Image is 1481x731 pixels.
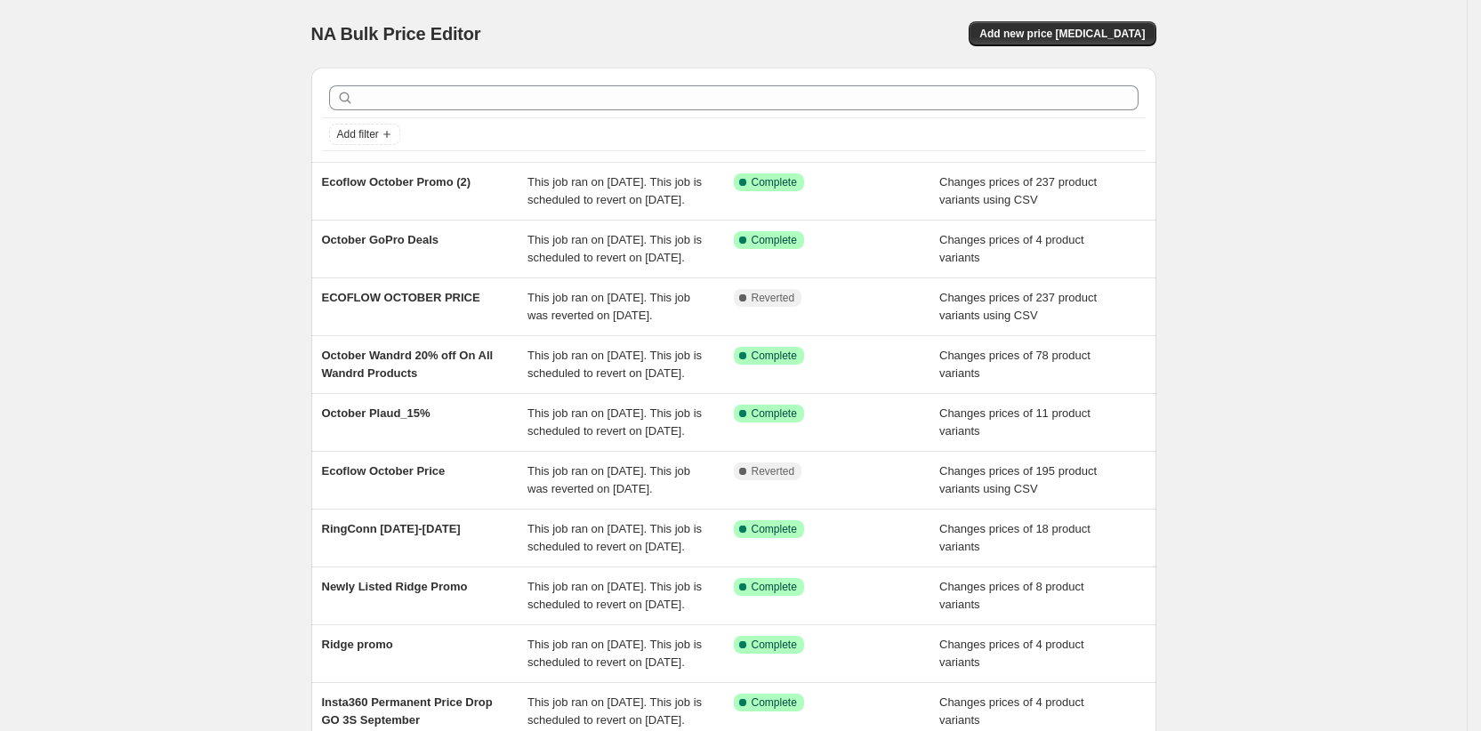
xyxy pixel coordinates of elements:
[752,464,795,478] span: Reverted
[752,522,797,536] span: Complete
[752,695,797,710] span: Complete
[939,464,1097,495] span: Changes prices of 195 product variants using CSV
[939,175,1097,206] span: Changes prices of 237 product variants using CSV
[527,464,690,495] span: This job ran on [DATE]. This job was reverted on [DATE].
[527,638,702,669] span: This job ran on [DATE]. This job is scheduled to revert on [DATE].
[752,175,797,189] span: Complete
[322,349,494,380] span: October Wandrd 20% off On All Wandrd Products
[337,127,379,141] span: Add filter
[322,522,461,535] span: RingConn [DATE]-[DATE]
[752,349,797,363] span: Complete
[752,291,795,305] span: Reverted
[322,291,480,304] span: ECOFLOW OCTOBER PRICE
[311,24,481,44] span: NA Bulk Price Editor
[322,175,471,189] span: Ecoflow October Promo (2)
[527,406,702,438] span: This job ran on [DATE]. This job is scheduled to revert on [DATE].
[939,580,1084,611] span: Changes prices of 8 product variants
[752,406,797,421] span: Complete
[527,580,702,611] span: This job ran on [DATE]. This job is scheduled to revert on [DATE].
[322,233,439,246] span: October GoPro Deals
[322,580,468,593] span: Newly Listed Ridge Promo
[939,349,1091,380] span: Changes prices of 78 product variants
[939,695,1084,727] span: Changes prices of 4 product variants
[322,464,446,478] span: Ecoflow October Price
[527,349,702,380] span: This job ran on [DATE]. This job is scheduled to revert on [DATE].
[969,21,1155,46] button: Add new price [MEDICAL_DATA]
[322,406,431,420] span: October Plaud_15%
[322,638,393,651] span: Ridge promo
[322,695,493,727] span: Insta360 Permanent Price Drop GO 3S September
[527,695,702,727] span: This job ran on [DATE]. This job is scheduled to revert on [DATE].
[527,522,702,553] span: This job ran on [DATE]. This job is scheduled to revert on [DATE].
[527,175,702,206] span: This job ran on [DATE]. This job is scheduled to revert on [DATE].
[939,406,1091,438] span: Changes prices of 11 product variants
[939,522,1091,553] span: Changes prices of 18 product variants
[527,291,690,322] span: This job ran on [DATE]. This job was reverted on [DATE].
[527,233,702,264] span: This job ran on [DATE]. This job is scheduled to revert on [DATE].
[939,291,1097,322] span: Changes prices of 237 product variants using CSV
[752,233,797,247] span: Complete
[939,638,1084,669] span: Changes prices of 4 product variants
[752,580,797,594] span: Complete
[329,124,400,145] button: Add filter
[752,638,797,652] span: Complete
[939,233,1084,264] span: Changes prices of 4 product variants
[979,27,1145,41] span: Add new price [MEDICAL_DATA]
